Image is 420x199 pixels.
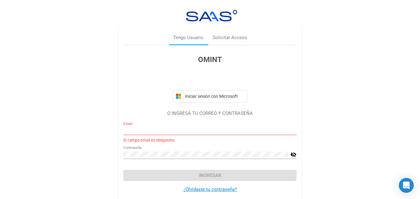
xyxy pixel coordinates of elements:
div: Open Intercom Messenger [399,178,414,193]
button: Iniciar sesión con Microsoft [173,90,247,102]
div: Solicitar Acceso [213,34,247,41]
div: Tengo Usuario [173,34,203,41]
small: El campo email es obligatorio. [123,138,175,143]
p: O INGRESÁ TU CORREO Y CONTRASEÑA [123,110,297,117]
span: Iniciar sesión con Microsoft [184,94,245,99]
iframe: Botón Iniciar sesión con Google [170,72,251,86]
mat-icon: visibility_off [290,151,297,158]
h3: OMINT [123,54,297,65]
a: ¿Olvidaste tu contraseña? [183,187,237,192]
span: Ingresar [199,173,221,178]
button: Ingresar [123,170,297,181]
